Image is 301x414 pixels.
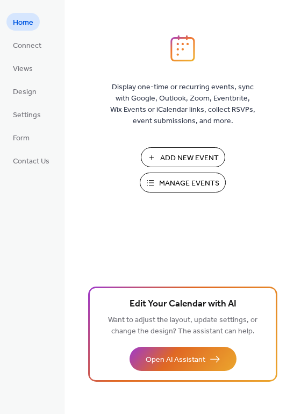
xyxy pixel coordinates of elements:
a: Settings [6,105,47,123]
a: Form [6,129,36,146]
a: Connect [6,36,48,54]
span: Settings [13,110,41,121]
span: Manage Events [159,178,219,189]
img: logo_icon.svg [170,35,195,62]
span: Form [13,133,30,144]
a: Home [6,13,40,31]
span: Display one-time or recurring events, sync with Google, Outlook, Zoom, Eventbrite, Wix Events or ... [110,82,255,127]
span: Views [13,63,33,75]
span: Design [13,87,37,98]
span: Contact Us [13,156,49,167]
button: Manage Events [140,173,226,192]
a: Design [6,82,43,100]
span: Connect [13,40,41,52]
span: Want to adjust the layout, update settings, or change the design? The assistant can help. [108,313,257,339]
span: Home [13,17,33,28]
a: Contact Us [6,152,56,169]
span: Open AI Assistant [146,354,205,366]
button: Add New Event [141,147,225,167]
span: Edit Your Calendar with AI [130,297,236,312]
button: Open AI Assistant [130,347,236,371]
span: Add New Event [160,153,219,164]
a: Views [6,59,39,77]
